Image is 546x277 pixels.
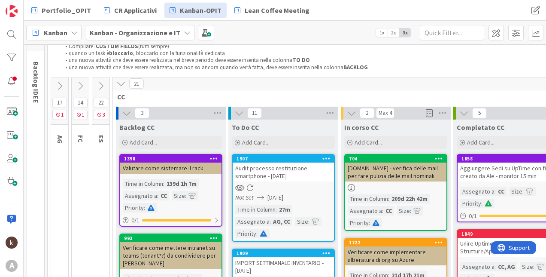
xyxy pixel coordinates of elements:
div: A [6,260,18,272]
span: To Do CC [232,123,259,132]
i: Not Set [235,194,254,201]
span: : [388,194,389,203]
div: IMPORT SETTIMANALE INVENTARIO - [DATE] [233,257,334,276]
div: 993Verificare come mettere intranet su teams (tenant??) da condividere per [PERSON_NAME] [120,234,221,269]
span: 3x [399,28,411,37]
div: [DOMAIN_NAME] - verifica delle mail per fare pulizia delle mail nominali [345,163,446,182]
a: Portfolio_OPIT [26,3,96,18]
strong: CUSTOM FIELDS [96,43,138,50]
div: Assegnato a [460,187,494,196]
div: 1722Verificare come implementare alberatura di org su Azure [345,239,446,265]
span: Add Card... [355,138,382,146]
span: : [256,229,258,238]
div: Size [172,191,185,200]
div: 704[DOMAIN_NAME] - verifica delle mail per fare pulizia delle mail nominali [345,155,446,182]
span: Completato CC [457,123,505,132]
span: Add Card... [130,138,157,146]
img: Visit kanbanzone.com [6,5,18,17]
strong: BACKLOG [343,64,368,71]
div: Verificare come mettere intranet su teams (tenant??) da condividere per [PERSON_NAME] [120,242,221,269]
div: 1722 [345,239,446,246]
span: : [369,218,370,228]
div: 1398 [124,156,221,162]
span: Portfolio_OPIT [42,5,91,15]
div: Assegnato a [235,217,270,226]
span: : [308,217,309,226]
div: Size [520,262,533,271]
span: : [163,179,164,188]
span: 3 [135,108,149,118]
span: 11 [247,108,262,118]
span: : [533,262,534,271]
span: Kanban [44,28,67,38]
div: 1907 [237,156,334,162]
span: : [494,262,496,271]
div: 139d 1h 7m [164,179,199,188]
div: Max 4 [379,111,392,115]
div: Priority [348,218,369,228]
span: 3 [94,110,108,120]
div: Assegnato a [348,206,382,215]
div: Size [509,187,522,196]
div: 1909 [233,249,334,257]
div: Valutare come sistemare il rack [120,163,221,174]
span: : [494,187,496,196]
span: ES [97,135,106,143]
span: 21 [129,78,144,89]
span: In corso CC [344,123,379,132]
span: Backlog CC [119,123,155,132]
div: CC [496,187,507,196]
div: Size [397,206,410,215]
span: 14 [73,98,88,108]
span: Add Card... [242,138,270,146]
div: 704 [349,156,446,162]
a: Kanban-OPIT [164,3,227,18]
span: Lean Coffee Meeting [245,5,309,15]
span: 2 [360,108,374,118]
div: CC, AG [496,262,517,271]
span: FC [76,135,85,143]
div: Verificare come implementare alberatura di org su Azure [345,246,446,265]
div: Time in Column [348,194,388,203]
span: 0 / 1 [131,216,140,225]
strong: TO DO [292,56,310,64]
span: Support [18,1,39,12]
span: Backlog IDEE [32,62,40,103]
span: : [481,199,482,208]
div: 1398 [120,155,221,163]
div: 1909 [237,250,334,256]
div: Priority [460,199,481,208]
strong: bloccato [109,49,133,57]
div: 1907Audit processo restituzione smartphone - [DATE] [233,155,334,182]
span: : [185,191,186,200]
span: : [410,206,411,215]
span: 1x [376,28,388,37]
span: 17 [52,98,67,108]
div: 0/1 [120,215,221,226]
div: Assegnato a [123,191,157,200]
div: 704 [345,155,446,163]
div: Time in Column [123,179,163,188]
div: Audit processo restituzione smartphone - [DATE] [233,163,334,182]
span: Kanban-OPIT [180,5,221,15]
div: Time in Column [235,205,276,214]
a: CR Applicativi [99,3,162,18]
div: AG, CC [271,217,292,226]
input: Quick Filter... [420,25,484,40]
span: AG [56,135,64,144]
span: : [522,187,524,196]
div: 993 [124,235,221,241]
div: 27m [277,205,292,214]
div: Priority [235,229,256,238]
div: Priority [123,203,144,212]
span: : [382,206,383,215]
span: 0 / 1 [469,212,477,221]
div: 1398Valutare come sistemare il rack [120,155,221,174]
span: : [144,203,145,212]
span: Add Card... [467,138,494,146]
span: 2x [388,28,399,37]
span: : [157,191,158,200]
div: Size [295,217,308,226]
div: 993 [120,234,221,242]
div: 1907 [233,155,334,163]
